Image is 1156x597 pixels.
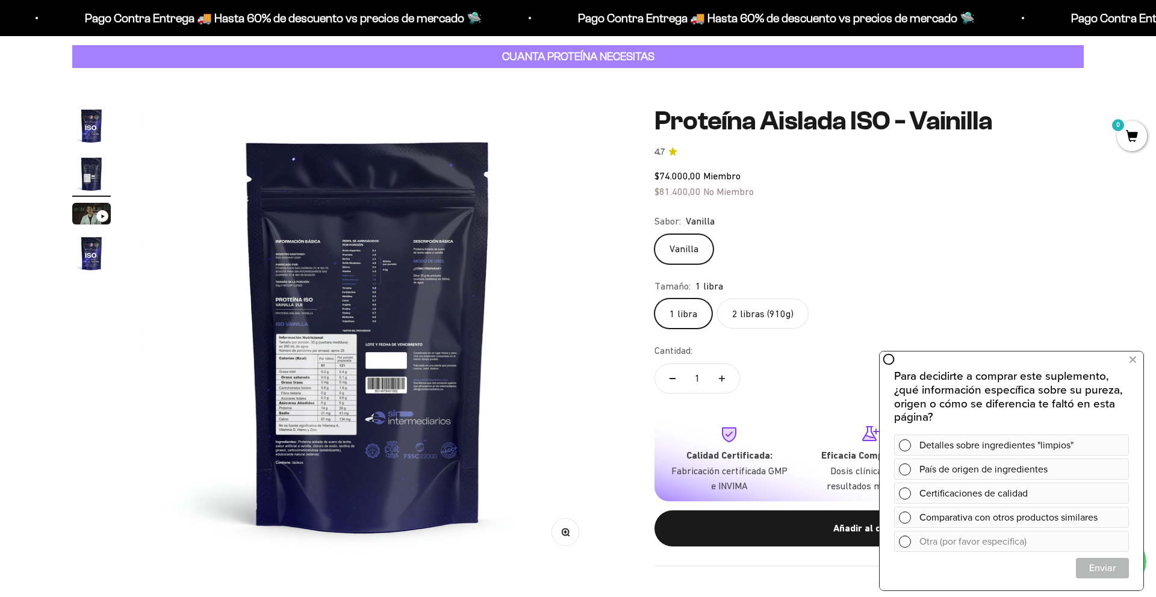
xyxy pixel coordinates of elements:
[821,450,917,461] strong: Eficacia Comprobada:
[72,107,111,145] img: Proteína Aislada ISO - Vainilla
[703,186,754,197] span: No Miembro
[654,343,692,359] label: Cantidad:
[502,50,654,63] strong: CUANTA PROTEÍNA NECESITAS
[654,170,701,181] span: $74.000,00
[577,8,974,28] p: Pago Contra Entrega 🚚 Hasta 60% de descuento vs precios de mercado 🛸
[654,146,665,159] span: 4.7
[72,234,111,273] img: Proteína Aislada ISO - Vainilla
[669,463,789,494] p: Fabricación certificada GMP e INVIMA
[1117,131,1147,144] a: 0
[72,155,111,197] button: Ir al artículo 2
[686,450,772,461] strong: Calidad Certificada:
[140,107,597,563] img: Proteína Aislada ISO - Vainilla
[655,364,690,393] button: Reducir cantidad
[72,203,111,228] button: Ir al artículo 3
[880,350,1143,590] iframe: zigpoll-iframe
[1111,118,1125,132] mark: 0
[654,186,701,197] span: $81.400,00
[679,521,1060,536] div: Añadir al carrito
[704,364,739,393] button: Aumentar cantidad
[654,107,1084,135] h1: Proteína Aislada ISO - Vainilla
[809,463,929,494] p: Dosis clínicas para resultados máximos
[654,146,1084,159] a: 4.74.7 de 5.0 estrellas
[72,234,111,276] button: Ir al artículo 4
[654,214,681,229] legend: Sabor:
[654,510,1084,546] button: Añadir al carrito
[695,279,723,294] span: 1 libra
[84,8,480,28] p: Pago Contra Entrega 🚚 Hasta 60% de descuento vs precios de mercado 🛸
[654,279,691,294] legend: Tamaño:
[703,170,741,181] span: Miembro
[686,214,715,229] span: Vanilla
[72,107,111,149] button: Ir al artículo 1
[72,155,111,193] img: Proteína Aislada ISO - Vainilla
